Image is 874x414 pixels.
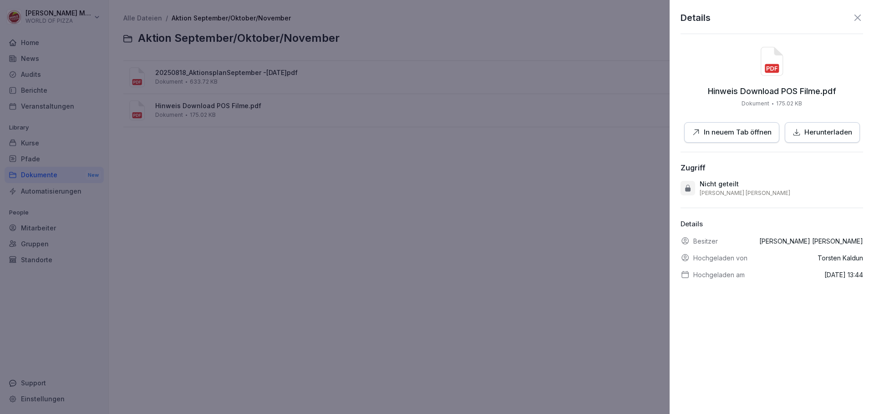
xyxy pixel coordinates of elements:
[742,100,769,108] p: Dokument
[759,236,863,246] p: [PERSON_NAME] [PERSON_NAME]
[693,270,745,279] p: Hochgeladen am
[684,122,779,143] button: In neuem Tab öffnen
[700,180,739,189] p: Nicht geteilt
[804,127,852,138] p: Herunterladen
[824,270,863,279] p: [DATE] 13:44
[693,253,747,263] p: Hochgeladen von
[776,100,802,108] p: 175.02 KB
[693,236,718,246] p: Besitzer
[681,11,711,25] p: Details
[785,122,860,143] button: Herunterladen
[708,87,836,96] p: Hinweis Download POS Filme.pdf
[681,163,706,172] div: Zugriff
[704,127,772,138] p: In neuem Tab öffnen
[681,219,863,229] p: Details
[700,190,790,197] p: [PERSON_NAME] [PERSON_NAME]
[818,253,863,263] p: Torsten Kaldun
